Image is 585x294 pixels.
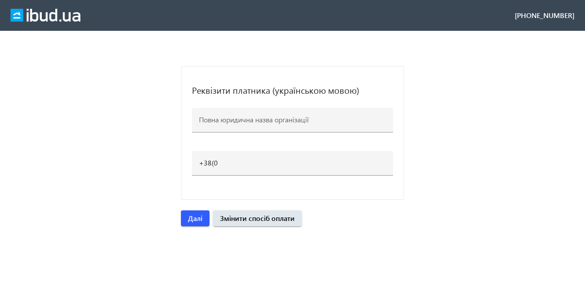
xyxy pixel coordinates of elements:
[188,213,202,223] span: Далі
[11,9,80,22] img: ibud_full_logo_white.svg
[515,11,574,20] div: [PHONE_NUMBER]
[220,213,295,223] span: Змінити спосіб оплати
[192,84,393,96] h2: Реквізити платника (українською мовою)
[213,210,302,226] button: Змінити спосіб оплати
[199,158,386,167] input: Телефон для податкової накладної
[199,115,386,124] input: Повна юридична назва організації
[181,210,209,226] button: Далі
